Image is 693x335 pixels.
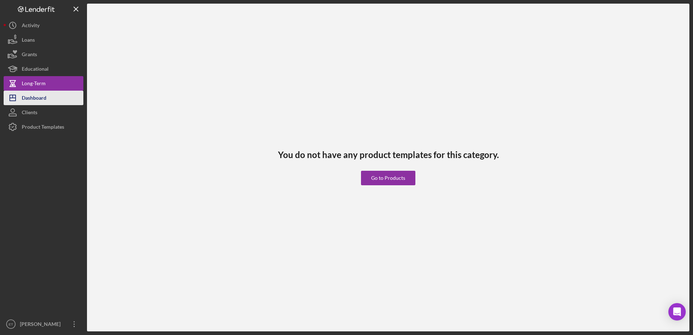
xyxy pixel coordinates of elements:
[9,322,13,326] text: ET
[371,171,405,185] div: Go to Products
[4,91,83,105] button: Dashboard
[361,160,415,185] a: Go to Products
[4,62,83,76] button: Educational
[4,76,83,91] button: Long-Term
[4,47,83,62] button: Grants
[4,120,83,134] button: Product Templates
[361,171,415,185] button: Go to Products
[4,105,83,120] button: Clients
[668,303,686,320] div: Open Intercom Messenger
[22,91,46,107] div: Dashboard
[22,47,37,63] div: Grants
[22,120,64,136] div: Product Templates
[18,317,65,333] div: [PERSON_NAME]
[4,33,83,47] button: Loans
[22,105,37,121] div: Clients
[278,150,499,160] h3: You do not have any product templates for this category.
[4,18,83,33] button: Activity
[22,76,46,92] div: Long-Term
[22,33,35,49] div: Loans
[4,317,83,331] button: ET[PERSON_NAME]
[22,62,49,78] div: Educational
[22,18,40,34] div: Activity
